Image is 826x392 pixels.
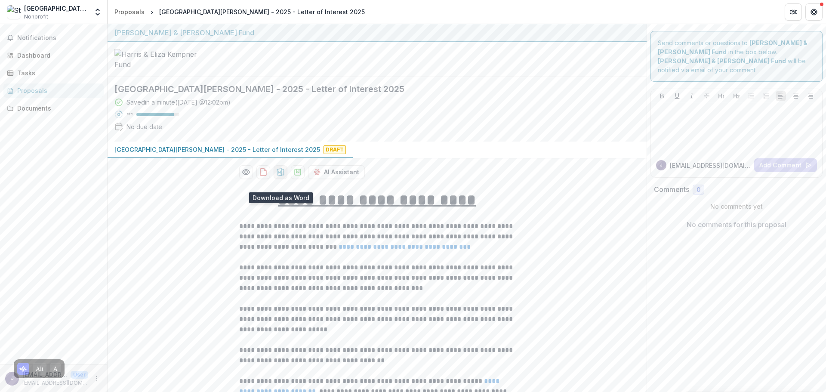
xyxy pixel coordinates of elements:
button: Ordered List [761,91,771,101]
button: Preview 154ef307-5b9a-4424-a5e0-c932a783011b-0.pdf [239,165,253,179]
button: download-proposal [274,165,287,179]
button: Get Help [805,3,823,21]
div: Saved in a minute ( [DATE] @ 12:02pm ) [126,98,231,107]
a: Tasks [3,66,104,80]
button: AI Assistant [308,165,365,179]
div: jrandle@stvhope.org [11,376,14,381]
p: [GEOGRAPHIC_DATA][PERSON_NAME] - 2025 - Letter of Interest 2025 [114,145,320,154]
div: Send comments or questions to in the box below. will be notified via email of your comment. [650,31,823,82]
img: Harris & Eliza Kempner Fund [114,49,200,70]
p: [EMAIL_ADDRESS][DOMAIN_NAME] [670,161,751,170]
p: [EMAIL_ADDRESS][DOMAIN_NAME] [22,379,88,387]
div: Documents [17,104,97,113]
button: download-proposal [256,165,270,179]
div: [PERSON_NAME] & [PERSON_NAME] Fund [114,28,640,38]
div: Proposals [17,86,97,95]
a: Proposals [3,83,104,98]
button: Align Center [791,91,801,101]
button: download-proposal [291,165,305,179]
p: No comments for this proposal [687,219,786,230]
button: Italicize [687,91,697,101]
strong: [PERSON_NAME] & [PERSON_NAME] Fund [658,57,786,65]
a: Documents [3,101,104,115]
h2: [GEOGRAPHIC_DATA][PERSON_NAME] - 2025 - Letter of Interest 2025 [114,84,626,94]
img: St. Vincent's House [7,5,21,19]
span: Notifications [17,34,100,42]
button: Bold [657,91,667,101]
span: Nonprofit [24,13,48,21]
button: Underline [672,91,682,101]
button: Partners [785,3,802,21]
button: More [92,373,102,384]
button: Add Comment [754,158,817,172]
span: Draft [324,145,346,154]
button: Heading 2 [731,91,742,101]
div: [GEOGRAPHIC_DATA][PERSON_NAME] [24,4,88,13]
h2: Comments [654,185,689,194]
div: [GEOGRAPHIC_DATA][PERSON_NAME] - 2025 - Letter of Interest 2025 [159,7,365,16]
p: 87 % [126,111,133,117]
nav: breadcrumb [111,6,368,18]
a: Dashboard [3,48,104,62]
button: Heading 1 [716,91,727,101]
p: No comments yet [654,202,820,211]
div: Dashboard [17,51,97,60]
p: User [71,371,88,379]
button: Align Left [776,91,786,101]
button: Align Right [805,91,816,101]
div: Tasks [17,68,97,77]
button: Open entity switcher [92,3,104,21]
button: Bullet List [746,91,756,101]
a: Proposals [111,6,148,18]
button: Strike [702,91,712,101]
div: Proposals [114,7,145,16]
button: Notifications [3,31,104,45]
div: No due date [126,122,162,131]
span: 0 [697,186,700,194]
div: jrandle@stvhope.org [660,163,663,167]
